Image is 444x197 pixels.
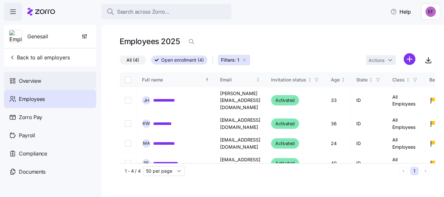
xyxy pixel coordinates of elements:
button: 1 [410,167,419,175]
th: ClassNot sorted [387,72,424,87]
th: EmailNot sorted [215,72,266,87]
div: Not sorted [307,78,312,82]
span: Activated [275,96,295,104]
span: Genesail [27,32,48,41]
span: Open enrollment (4) [161,56,204,64]
span: 1 - 4 / 4 [125,168,140,174]
span: Actions [369,58,385,63]
input: Select all records [125,77,131,83]
span: All (4) [126,56,139,64]
button: Help [385,5,416,18]
th: Invitation statusNot sorted [266,72,326,87]
span: Activated [275,159,295,167]
td: [EMAIL_ADDRESS][DOMAIN_NAME] [215,134,266,154]
td: ID [351,154,387,173]
div: Age [331,76,340,83]
td: [PERSON_NAME][EMAIL_ADDRESS][DOMAIN_NAME] [215,87,266,114]
h1: Employees 2025 [120,36,180,46]
span: Compliance [19,150,47,158]
div: Email [220,76,255,83]
span: Search across Zorro... [117,8,170,16]
td: ID [351,114,387,134]
a: Documents [4,163,96,181]
div: Not sorted [406,78,410,82]
a: Zorro Pay [4,108,96,126]
div: Invitation status [271,76,306,83]
button: Back to all employers [7,51,72,64]
td: All Employees [387,154,424,173]
input: Select record 1 [125,97,131,104]
td: ID [351,134,387,154]
span: Payroll [19,131,35,140]
div: Not sorted [369,78,373,82]
div: Not sorted [256,78,260,82]
button: Previous page [399,167,408,175]
span: Activated [275,120,295,128]
div: Not sorted [341,78,346,82]
span: Employees [19,95,45,103]
th: StateNot sorted [351,72,387,87]
td: ID [351,87,387,114]
td: 24 [326,134,351,154]
span: Filters: 1 [221,57,239,63]
div: State [356,76,368,83]
td: 36 [326,114,351,134]
a: Payroll [4,126,96,144]
input: Select record 2 [125,120,131,127]
th: AgeNot sorted [326,72,351,87]
th: Full nameSorted ascending [137,72,215,87]
a: Employees [4,90,96,108]
span: Back to all employers [9,54,70,61]
span: Zorro Pay [19,113,42,121]
div: Full name [142,76,204,83]
span: Help [390,8,411,16]
span: Overview [19,77,41,85]
button: Filters: 1 [218,55,250,65]
td: All Employees [387,87,424,114]
span: M A [143,141,150,145]
img: Employer logo [9,30,22,43]
input: Select record 4 [125,160,131,166]
svg: add icon [404,53,415,65]
a: Overview [4,72,96,90]
td: 40 [326,154,351,173]
span: Documents [19,168,46,176]
img: b052bb1e3e3c52fe60c823d858401fb0 [425,6,436,17]
div: Sorted ascending [205,78,209,82]
td: [EMAIL_ADDRESS][DOMAIN_NAME] [215,114,266,134]
div: Class [392,76,405,83]
button: Next page [421,167,430,175]
input: Select record 3 [125,140,131,147]
td: All Employees [387,134,424,154]
td: 33 [326,87,351,114]
button: Search across Zorro... [101,4,231,19]
button: Actions [366,55,396,65]
td: All Employees [387,114,424,134]
span: P F [144,161,149,165]
span: Activated [275,140,295,147]
span: J H [144,98,149,103]
a: Compliance [4,144,96,163]
span: K W [143,121,150,126]
td: [EMAIL_ADDRESS][DOMAIN_NAME] [215,154,266,173]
